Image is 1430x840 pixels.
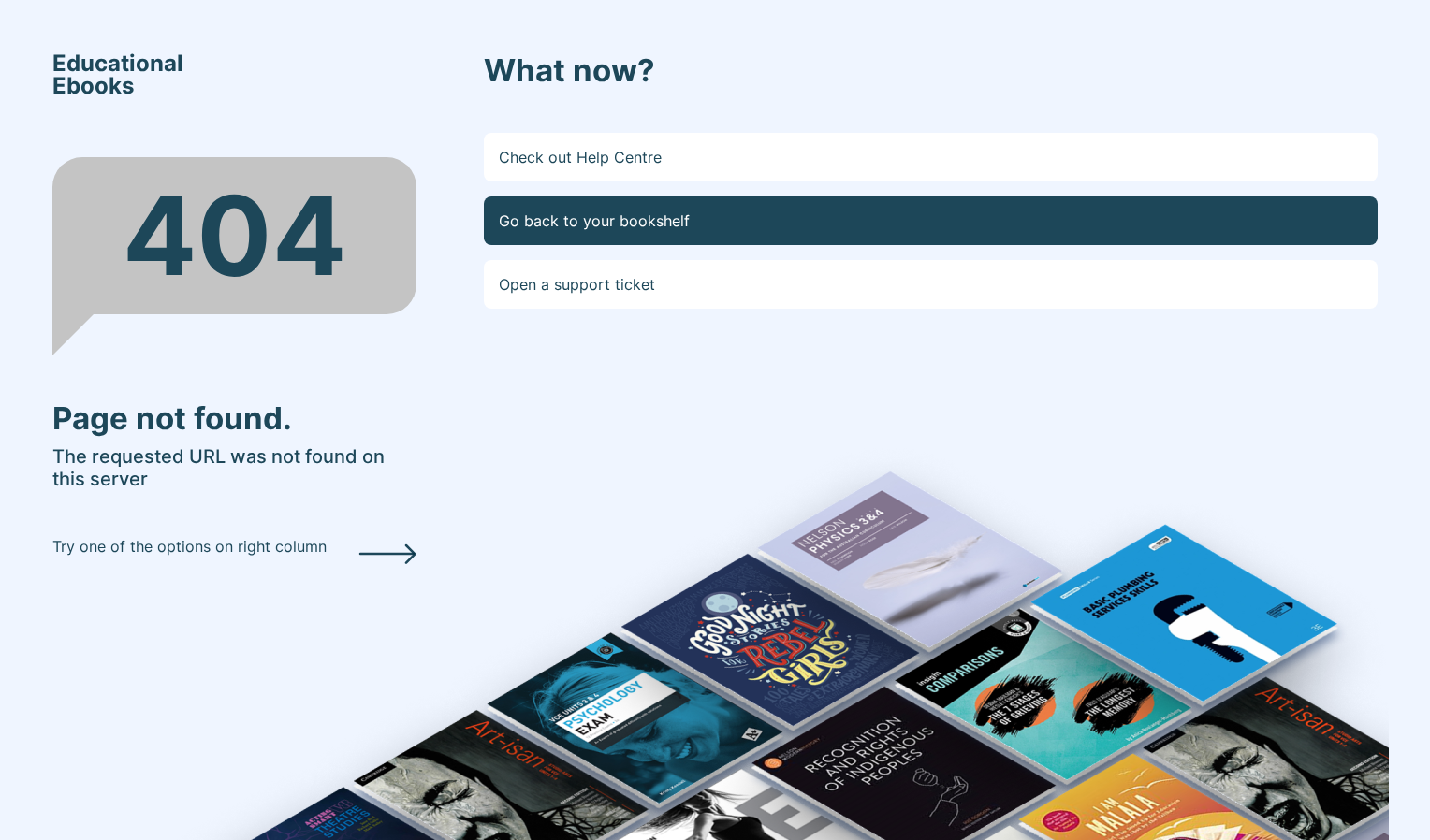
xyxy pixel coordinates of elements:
a: Go back to your bookshelf [484,196,1378,245]
p: Try one of the options on right column [52,535,327,558]
div: 404 [52,157,416,314]
a: Open a support ticket [484,260,1378,309]
h3: Page not found. [52,400,416,438]
h5: The requested URL was not found on this server [52,445,416,490]
a: Check out Help Centre [484,133,1378,181]
span: Educational Ebooks [52,52,183,97]
h3: What now? [484,52,1378,90]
